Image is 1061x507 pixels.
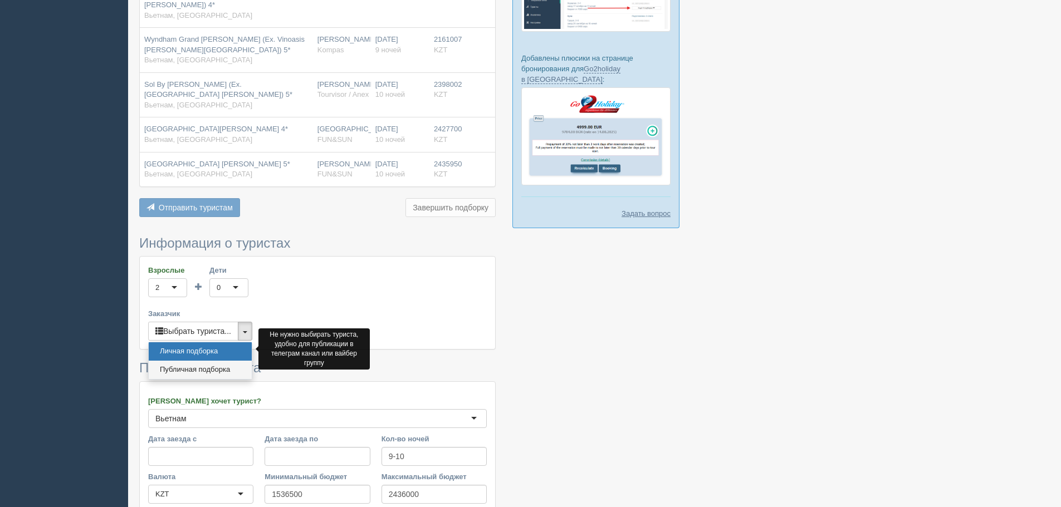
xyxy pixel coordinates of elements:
[148,322,238,341] button: Выбрать туриста...
[144,80,292,99] span: Sol By [PERSON_NAME] (Ex. [GEOGRAPHIC_DATA] [PERSON_NAME]) 5*
[144,125,288,133] span: [GEOGRAPHIC_DATA][PERSON_NAME] 4*
[434,90,448,99] span: KZT
[434,170,448,178] span: KZT
[159,203,233,212] span: Отправить туристам
[317,46,344,54] span: Kompas
[521,53,671,85] p: Добавлены плюсики на странице бронирования для :
[375,170,405,178] span: 10 ночей
[317,35,366,55] div: [PERSON_NAME]
[317,80,366,100] div: [PERSON_NAME]
[265,471,370,482] label: Минимальный бюджет
[148,396,487,406] label: [PERSON_NAME] хочет турист?
[375,124,425,145] div: [DATE]
[144,56,252,64] span: Вьетнам, [GEOGRAPHIC_DATA]
[139,198,240,217] button: Отправить туристам
[144,170,252,178] span: Вьетнам, [GEOGRAPHIC_DATA]
[144,101,252,109] span: Вьетнам, [GEOGRAPHIC_DATA]
[149,342,252,361] a: Личная подборка
[148,308,487,319] label: Заказчик
[155,413,187,424] div: Вьетнам
[139,360,261,375] span: Пожелания туриста
[382,447,487,466] input: 7-10 или 7,10,14
[434,46,448,54] span: KZT
[434,160,462,168] span: 2435950
[155,282,159,293] div: 2
[375,159,425,180] div: [DATE]
[317,170,353,178] span: FUN&SUN
[149,361,252,379] a: Публичная подборка
[139,236,496,250] h3: Информация о туристах
[375,35,425,55] div: [DATE]
[144,11,252,19] span: Вьетнам, [GEOGRAPHIC_DATA]
[144,35,305,54] span: Wyndham Grand [PERSON_NAME] (Ex. Vinoasis [PERSON_NAME][GEOGRAPHIC_DATA]) 5*
[317,90,369,99] span: Tourvisor / Anex
[144,135,252,144] span: Вьетнам, [GEOGRAPHIC_DATA]
[155,489,169,500] div: KZT
[144,160,290,168] span: [GEOGRAPHIC_DATA] [PERSON_NAME] 5*
[375,135,405,144] span: 10 ночей
[622,208,671,219] a: Задать вопрос
[434,35,462,43] span: 2161007
[209,265,248,275] label: Дети
[382,471,487,482] label: Максимальный бюджет
[521,87,671,185] img: go2holiday-proposal-for-travel-agency.png
[375,80,425,100] div: [DATE]
[217,282,221,293] div: 0
[521,65,620,84] a: Go2holiday в [GEOGRAPHIC_DATA]
[405,198,496,217] button: Завершить подборку
[375,46,401,54] span: 9 ночей
[317,124,366,145] div: [GEOGRAPHIC_DATA]
[148,434,253,444] label: Дата заезда с
[148,265,187,275] label: Взрослые
[258,328,370,370] div: Не нужно выбирать туриста, удобно для публикации в телеграм канал или вайбер группу
[375,90,405,99] span: 10 ночей
[317,135,353,144] span: FUN&SUN
[382,434,487,444] label: Кол-во ночей
[317,159,366,180] div: [PERSON_NAME]
[265,434,370,444] label: Дата заезда по
[434,125,462,133] span: 2427700
[434,135,448,144] span: KZT
[148,471,253,482] label: Валюта
[434,80,462,88] span: 2398002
